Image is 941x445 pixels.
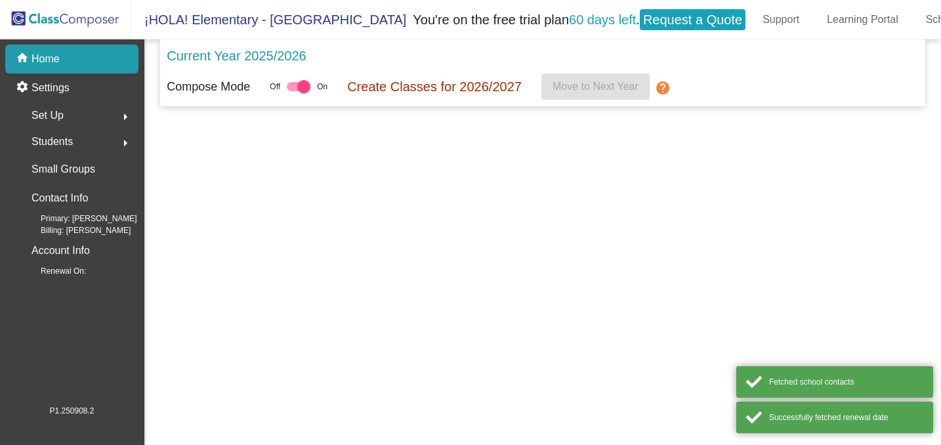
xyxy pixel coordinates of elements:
[553,81,638,92] span: Move to Next Year
[31,51,60,67] p: Home
[20,265,86,277] span: Renewal On:
[167,78,250,96] p: Compose Mode
[270,81,280,93] span: Off
[769,412,923,423] div: Successfully fetched renewal date
[20,213,137,224] span: Primary: [PERSON_NAME]
[31,133,73,151] span: Students
[640,9,745,30] a: Request a Quote
[569,12,636,27] span: 60 days left
[31,80,70,96] p: Settings
[31,189,88,207] p: Contact Info
[816,9,909,30] a: Learning Portal
[31,160,95,179] p: Small Groups
[752,9,810,30] a: Support
[655,80,671,96] mat-icon: help
[16,80,31,96] mat-icon: settings
[317,81,327,93] span: On
[131,9,406,30] span: ¡HOLA! Elementary - [GEOGRAPHIC_DATA]
[406,6,752,33] span: You're on the free trial plan .
[31,242,90,260] p: Account Info
[117,109,133,125] mat-icon: arrow_right
[347,77,522,96] p: Create Classes for 2026/2027
[16,51,31,67] mat-icon: home
[167,46,306,66] p: Current Year 2025/2026
[541,74,650,100] button: Move to Next Year
[117,135,133,151] mat-icon: arrow_right
[20,224,131,236] span: Billing: [PERSON_NAME]
[769,376,923,388] div: Fetched school contacts
[31,106,64,125] span: Set Up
